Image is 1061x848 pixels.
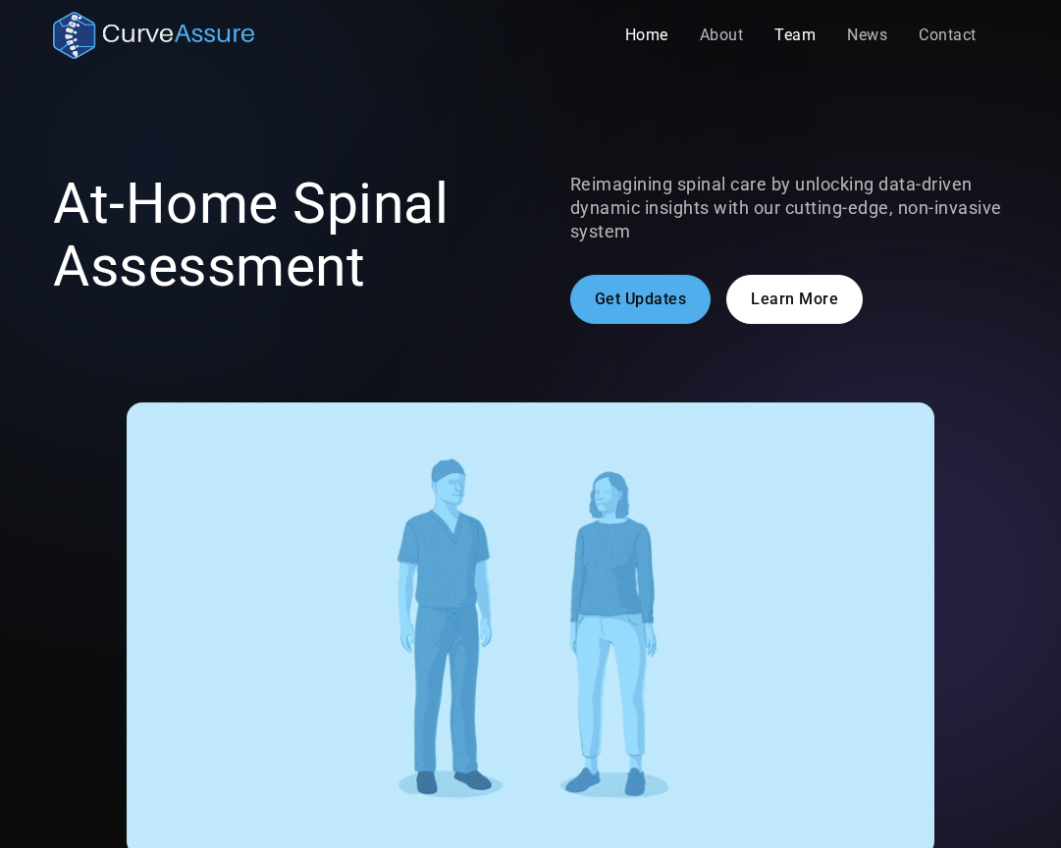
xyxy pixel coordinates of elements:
a: About [684,16,760,55]
p: Reimagining spinal care by unlocking data-driven dynamic insights with our cutting-edge, non-inva... [570,173,1008,243]
a: Home [610,16,684,55]
a: home [53,12,254,59]
a: News [831,16,903,55]
a: Contact [903,16,992,55]
h1: At-Home Spinal Assessment [53,173,491,298]
a: Get Updates [570,275,712,324]
a: Team [759,16,831,55]
a: Learn More [726,275,863,324]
